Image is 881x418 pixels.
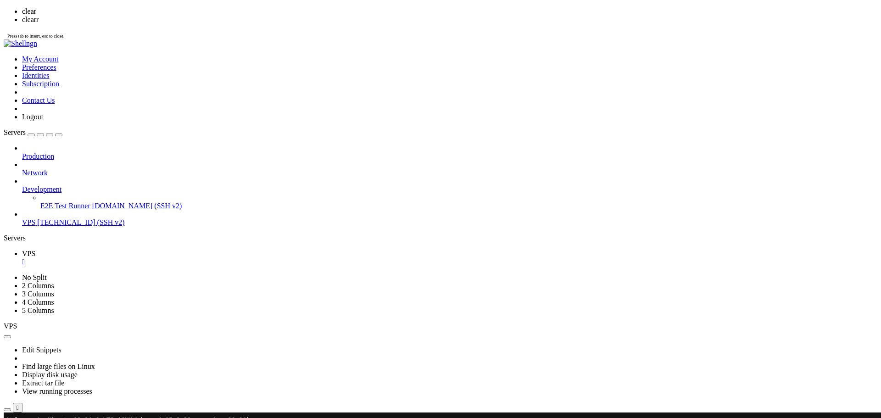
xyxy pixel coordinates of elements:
x-row: Last login: [DATE] from [TECHNICAL_ID] [4,43,762,50]
a: VPS [22,250,877,266]
x-row: Welcome to Ubuntu 18.04.6 LTS (GNU/Linux 4.15.0-20-generic x86_64) [4,4,762,11]
span: Development [22,185,61,193]
x-row: root@racknerd-48e84a3:~# clear [4,121,762,128]
a: Edit Snippets [22,346,61,354]
a: VPS [TECHNICAL_ID] (SSH v2) [22,218,877,227]
a: My Account [22,55,59,63]
a:  [22,258,877,266]
a: Find large files on Linux [22,362,95,370]
span: Production [22,152,54,160]
x-row: * Support: [URL][DOMAIN_NAME] [4,35,762,43]
x-row: -bash: DOCKER: command not found [4,58,762,66]
span: [TECHNICAL_ID] (SSH v2) [37,218,124,226]
a: Servers [4,128,62,136]
span: Servers [4,128,26,136]
li: clearr [22,16,877,24]
a: Logout [22,113,43,121]
a: Extract tar file [22,379,64,387]
x-row: nodesource_[DOMAIN_NAME] virt-sysprep-firstboot.log [4,97,762,105]
span: VPS [4,322,17,330]
x-row: * Documentation: [URL][DOMAIN_NAME] [4,19,762,27]
a: 2 Columns [22,282,54,290]
a: View running processes [22,387,92,395]
x-row: /root [4,113,762,121]
a: 5 Columns [22,307,54,314]
a: Network [22,169,877,177]
a: 4 Columns [22,298,54,306]
li: VPS [TECHNICAL_ID] (SSH v2) [22,210,877,227]
li: E2E Test Runner [DOMAIN_NAME] (SSH v2) [40,194,877,210]
span: VPS [22,250,35,257]
button:  [13,403,22,412]
a: No Split [22,273,47,281]
x-row: root@racknerd-48e84a3:~# ls [4,89,762,97]
span: Press tab to insert, esc to close. [7,33,64,39]
x-row: root@racknerd-48e84a3:~# pwd [4,105,762,113]
li: clear [22,7,877,16]
a: Production [22,152,877,161]
x-row: CONTAINER ID IMAGE COMMAND CREATED STATUS PORTS NAMES [4,74,762,82]
span: [DOMAIN_NAME] (SSH v2) [92,202,182,210]
x-row: root@racknerd-48e84a3:~# docker ps [4,66,762,74]
img: Shellngn [4,39,37,48]
a: Preferences [22,63,56,71]
a: Identities [22,72,50,79]
a: 3 Columns [22,290,54,298]
a: Contact Us [22,96,55,104]
a: E2E Test Runner [DOMAIN_NAME] (SSH v2) [40,202,877,210]
div: Servers [4,234,877,242]
x-row: * Management: [URL][DOMAIN_NAME] [4,27,762,35]
a: Display disk usage [22,371,78,379]
x-row: 9d9b2ad89406 jlesage/firefox "/init" [DATE] Up 3 days [TECHNICAL_ID]->5800/tcp, :[TECHNICAL_ID]->... [4,82,762,89]
div: (30, 15) [120,121,123,128]
span: VPS [22,218,35,226]
li: Network [22,161,877,177]
span: E2E Test Runner [40,202,90,210]
x-row: root@racknerd-48e84a3:~# DOCKER PS [4,50,762,58]
li: Production [22,144,877,161]
li: Development [22,177,877,210]
a: Subscription [22,80,59,88]
span: Network [22,169,48,177]
a: Development [22,185,877,194]
div:  [17,404,19,411]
